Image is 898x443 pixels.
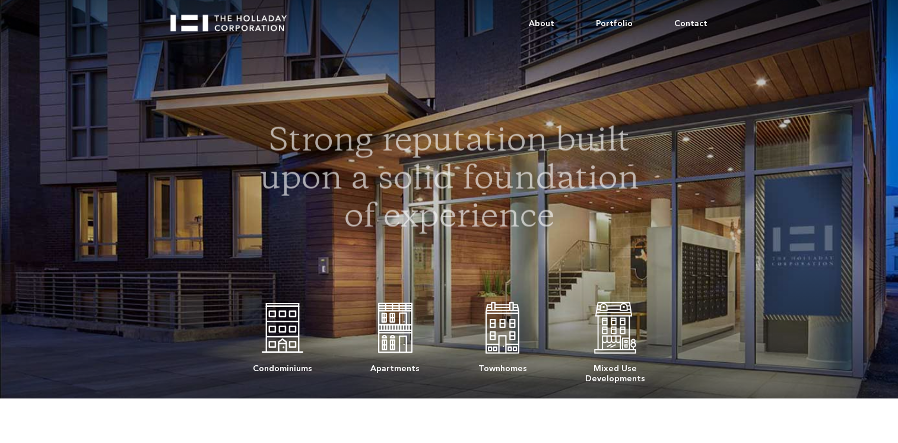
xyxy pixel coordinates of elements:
div: Townhomes [478,357,527,374]
div: Apartments [370,357,420,374]
a: Portfolio [575,6,653,42]
a: About [508,6,575,42]
div: Mixed Use Developments [585,357,645,384]
a: home [170,6,297,31]
a: Contact [653,6,728,42]
h1: Strong reputation built upon a solid foundation of experience [254,124,645,238]
div: Condominiums [253,357,312,374]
